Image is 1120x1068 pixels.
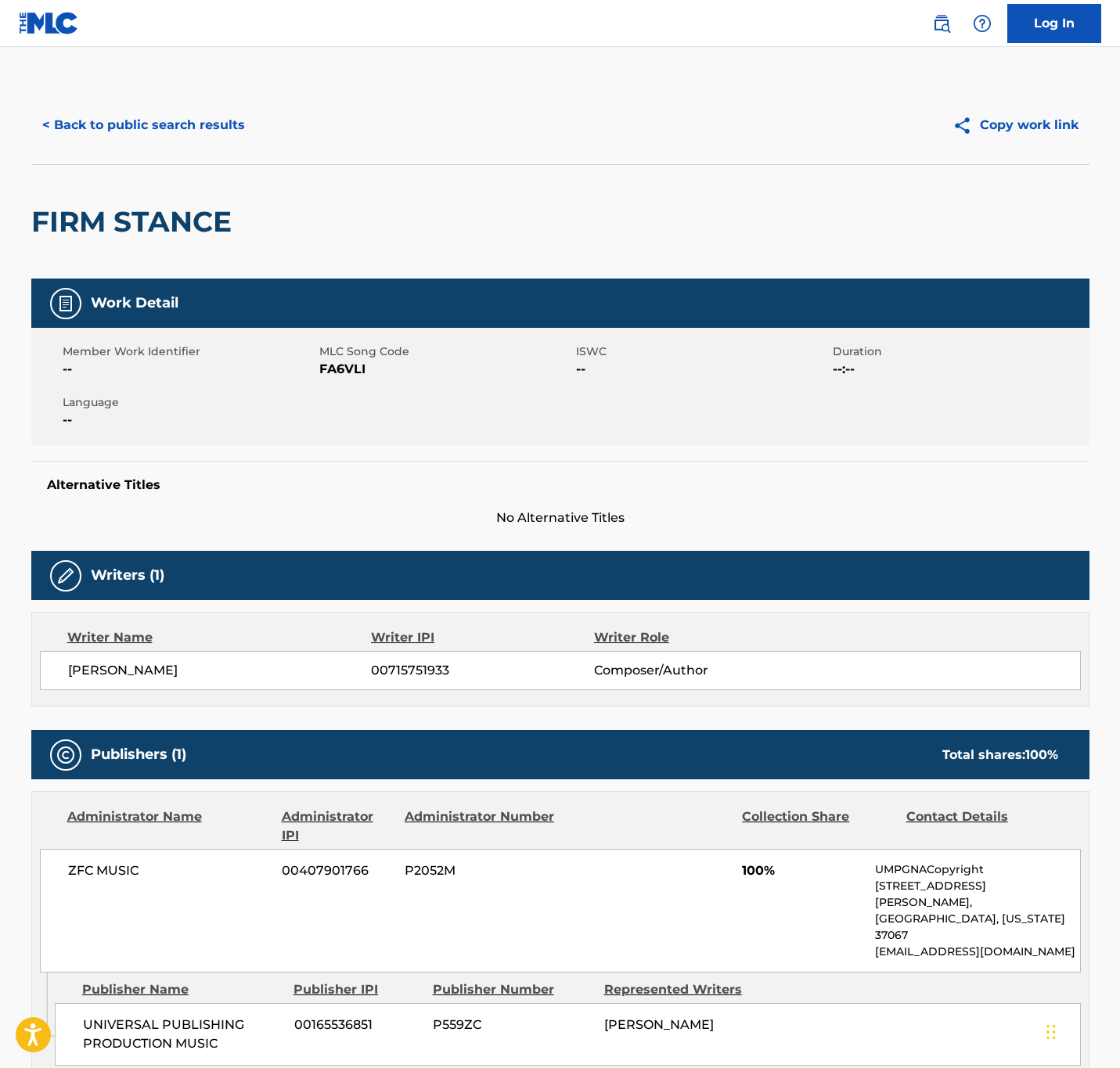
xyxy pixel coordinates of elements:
[56,294,75,313] img: Work Detail
[1042,993,1120,1068] iframe: Chat Widget
[319,360,572,379] span: FA6VLI
[594,628,797,647] div: Writer Role
[926,8,957,39] a: Public Search
[433,1016,592,1034] span: P559ZC
[1007,4,1101,43] a: Log In
[67,628,372,647] div: Writer Name
[67,807,270,845] div: Administrator Name
[576,360,829,379] span: --
[63,343,315,360] span: Member Work Identifier
[63,394,315,411] span: Language
[31,204,239,239] h2: FIRM STANCE
[56,746,75,764] img: Publishers
[742,861,863,880] span: 100%
[942,106,1089,145] button: Copy work link
[875,911,1079,944] p: [GEOGRAPHIC_DATA], [US_STATE] 37067
[91,294,178,312] h5: Work Detail
[63,411,315,430] span: --
[875,878,1079,911] p: [STREET_ADDRESS][PERSON_NAME],
[833,360,1086,379] span: --:--
[83,1016,283,1053] span: UNIVERSAL PUBLISHING PRODUCTION MUSIC
[932,14,951,33] img: search
[953,116,980,135] img: Copy work link
[294,980,421,999] div: Publisher IPI
[604,1017,714,1032] span: [PERSON_NAME]
[875,944,1079,960] p: [EMAIL_ADDRESS][DOMAIN_NAME]
[1046,1009,1056,1055] div: Drag
[68,861,271,880] span: ZFC MUSIC
[31,106,256,145] button: < Back to public search results
[63,360,315,379] span: --
[371,628,594,647] div: Writer IPI
[576,343,829,360] span: ISWC
[371,661,593,680] span: 00715751933
[56,566,75,585] img: Writers
[68,661,372,680] span: [PERSON_NAME]
[47,477,1074,493] h5: Alternative Titles
[875,861,1079,878] p: UMPGNACopyright
[282,807,393,845] div: Administrator IPI
[31,509,1089,527] span: No Alternative Titles
[319,343,572,360] span: MLC Song Code
[91,566,164,584] h5: Writers (1)
[405,807,556,845] div: Administrator Number
[906,807,1058,845] div: Contact Details
[282,861,393,880] span: 00407901766
[294,1016,421,1034] span: 00165536851
[19,12,79,34] img: MLC Logo
[91,746,186,764] h5: Publishers (1)
[1025,747,1058,762] span: 100 %
[433,980,592,999] div: Publisher Number
[967,8,998,39] div: Help
[405,861,556,880] span: P2052M
[742,807,894,845] div: Collection Share
[594,661,797,680] span: Composer/Author
[82,980,282,999] div: Publisher Name
[973,14,992,33] img: help
[942,746,1058,764] div: Total shares:
[833,343,1086,360] span: Duration
[604,980,764,999] div: Represented Writers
